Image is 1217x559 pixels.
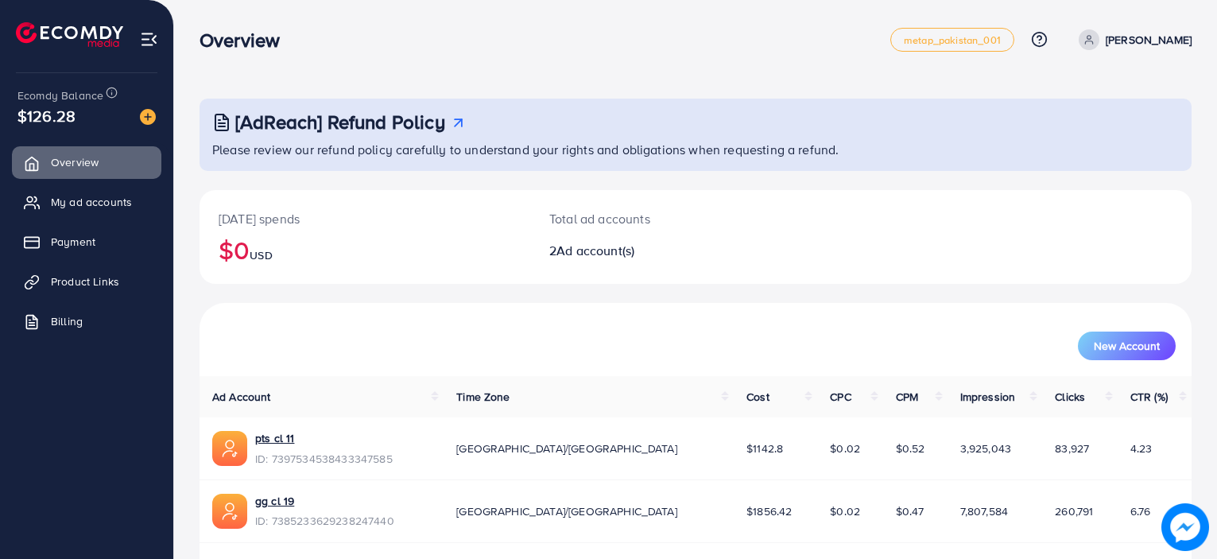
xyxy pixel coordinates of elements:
[51,154,99,170] span: Overview
[212,494,247,529] img: ic-ads-acc.e4c84228.svg
[1055,441,1089,456] span: 83,927
[1078,332,1176,360] button: New Account
[1130,441,1153,456] span: 4.23
[890,28,1014,52] a: metap_pakistan_001
[556,242,634,259] span: Ad account(s)
[219,235,511,265] h2: $0
[1130,503,1151,519] span: 6.76
[212,389,271,405] span: Ad Account
[746,389,769,405] span: Cost
[1055,503,1093,519] span: 260,791
[51,234,95,250] span: Payment
[456,389,510,405] span: Time Zone
[1072,29,1192,50] a: [PERSON_NAME]
[17,87,103,103] span: Ecomdy Balance
[896,503,924,519] span: $0.47
[746,441,783,456] span: $1142.8
[549,243,759,258] h2: 2
[12,186,161,218] a: My ad accounts
[456,503,677,519] span: [GEOGRAPHIC_DATA]/[GEOGRAPHIC_DATA]
[235,111,445,134] h3: [AdReach] Refund Policy
[549,209,759,228] p: Total ad accounts
[904,35,1001,45] span: metap_pakistan_001
[896,389,918,405] span: CPM
[1106,30,1192,49] p: [PERSON_NAME]
[830,441,860,456] span: $0.02
[219,209,511,228] p: [DATE] spends
[212,140,1182,159] p: Please review our refund policy carefully to understand your rights and obligations when requesti...
[960,503,1008,519] span: 7,807,584
[960,389,1016,405] span: Impression
[1130,389,1168,405] span: CTR (%)
[1161,503,1209,551] img: image
[1094,340,1160,351] span: New Account
[51,194,132,210] span: My ad accounts
[250,247,272,263] span: USD
[830,503,860,519] span: $0.02
[12,226,161,258] a: Payment
[960,441,1011,456] span: 3,925,043
[12,146,161,178] a: Overview
[896,441,925,456] span: $0.52
[255,451,393,467] span: ID: 7397534538433347585
[12,266,161,297] a: Product Links
[255,430,393,446] a: pts cl 11
[140,109,156,125] img: image
[212,431,247,466] img: ic-ads-acc.e4c84228.svg
[200,29,293,52] h3: Overview
[830,389,851,405] span: CPC
[1055,389,1085,405] span: Clicks
[17,104,76,127] span: $126.28
[140,30,158,49] img: menu
[51,313,83,329] span: Billing
[255,493,394,509] a: gg cl 19
[456,441,677,456] span: [GEOGRAPHIC_DATA]/[GEOGRAPHIC_DATA]
[12,305,161,337] a: Billing
[746,503,792,519] span: $1856.42
[16,22,123,47] img: logo
[51,274,119,289] span: Product Links
[255,513,394,529] span: ID: 7385233629238247440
